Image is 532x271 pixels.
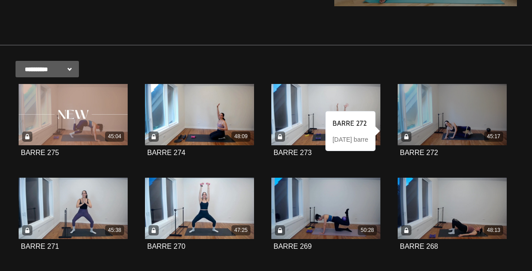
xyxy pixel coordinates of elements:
a: BARRE 268 [400,243,438,250]
div: 45:38 [105,225,124,235]
a: BARRE 273 46:02 [271,84,380,145]
a: BARRE 274 [147,149,185,156]
div: 50:28 [358,225,377,235]
a: BARRE 269 [274,243,312,250]
div: 47:25 [231,225,250,235]
p: [DATE] barre [332,135,368,144]
a: BARRE 268 48:13 [398,178,507,239]
a: BARRE 271 45:38 [19,178,128,239]
a: BARRE 273 [274,149,312,156]
div: 45:17 [484,132,503,142]
strong: BARRE 270 [147,243,185,250]
a: BARRE 275 45:04 [19,84,128,145]
strong: BARRE 268 [400,243,438,250]
strong: BARRE 269 [274,243,312,250]
strong: BARRE 272 [332,119,367,128]
div: 48:13 [484,225,503,235]
a: BARRE 272 [400,149,438,156]
a: BARRE 270 47:25 [145,178,254,239]
a: BARRE 272 45:17 [398,84,507,145]
a: BARRE 274 48:09 [145,84,254,145]
a: BARRE 269 50:28 [271,178,380,239]
a: BARRE 270 [147,243,185,250]
div: 45:04 [105,132,124,142]
a: BARRE 275 [21,149,59,156]
a: BARRE 271 [21,243,59,250]
strong: BARRE 271 [21,243,59,250]
div: 48:09 [231,132,250,142]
